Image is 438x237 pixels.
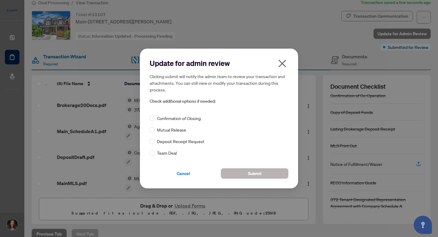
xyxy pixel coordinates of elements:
[157,126,186,133] span: Mutual Release
[414,216,432,234] button: Open asap
[177,169,190,178] span: Cancel
[277,59,287,68] span: close
[157,149,177,156] span: Team Deal
[157,115,201,122] span: Confirmation of Closing
[150,98,288,105] span: Check additional options if needed:
[221,168,288,179] button: Submit
[150,73,288,93] h5: Clicking submit will notify the admin team to review your transaction and attachments. You can st...
[157,138,204,145] span: Deposit Receipt Request
[150,58,288,68] h2: Update for admin review
[150,168,217,179] button: Cancel
[248,169,262,178] span: Submit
